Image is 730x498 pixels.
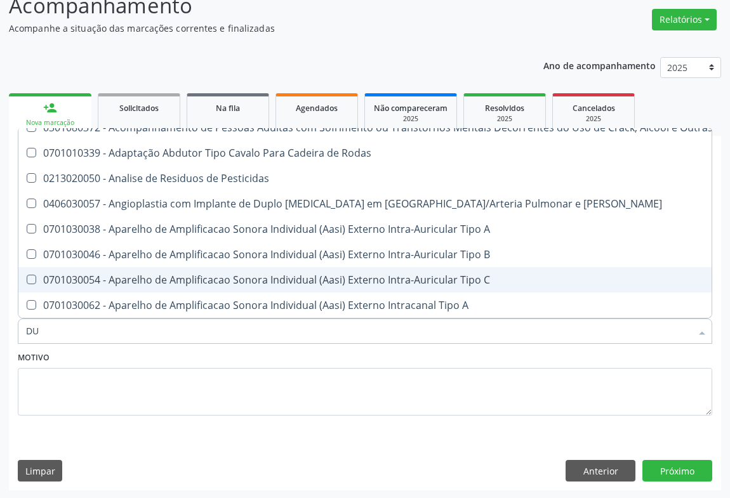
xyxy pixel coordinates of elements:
span: Cancelados [573,103,615,114]
span: Não compareceram [374,103,448,114]
p: Ano de acompanhamento [543,57,656,73]
div: person_add [43,101,57,115]
p: Acompanhe a situação das marcações correntes e finalizadas [9,22,507,35]
span: Agendados [296,103,338,114]
span: Solicitados [119,103,159,114]
button: Anterior [566,460,635,482]
div: 2025 [562,114,625,124]
label: Motivo [18,348,50,368]
input: Buscar por procedimentos [26,318,691,344]
span: Resolvidos [485,103,524,114]
div: 2025 [473,114,536,124]
button: Relatórios [652,9,717,30]
div: Nova marcação [18,118,83,128]
div: 2025 [374,114,448,124]
span: Na fila [216,103,240,114]
button: Próximo [642,460,712,482]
